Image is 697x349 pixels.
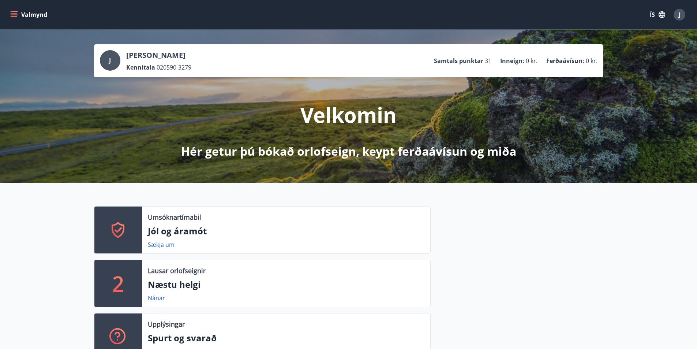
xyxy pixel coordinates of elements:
p: Samtals punktar [434,57,483,65]
span: 31 [485,57,491,65]
p: Lausar orlofseignir [148,266,206,275]
span: 0 kr. [586,57,597,65]
p: Umsóknartímabil [148,212,201,222]
p: Jól og áramót [148,225,424,237]
span: 0 kr. [526,57,537,65]
a: Sækja um [148,241,175,249]
p: 2 [112,270,124,297]
button: menu [9,8,50,21]
p: Spurt og svarað [148,332,424,344]
p: Inneign : [500,57,524,65]
p: Kennitala [126,63,155,71]
p: Velkomin [300,101,397,129]
p: [PERSON_NAME] [126,50,191,60]
p: Næstu helgi [148,278,424,291]
button: ÍS [646,8,669,21]
p: Hér getur þú bókað orlofseign, keypt ferðaávísun og miða [181,143,516,159]
p: Upplýsingar [148,319,185,329]
a: Nánar [148,294,165,302]
span: J [679,11,681,19]
span: 020590-3279 [157,63,191,71]
p: Ferðaávísun : [546,57,584,65]
span: J [109,56,111,64]
button: J [671,6,688,23]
